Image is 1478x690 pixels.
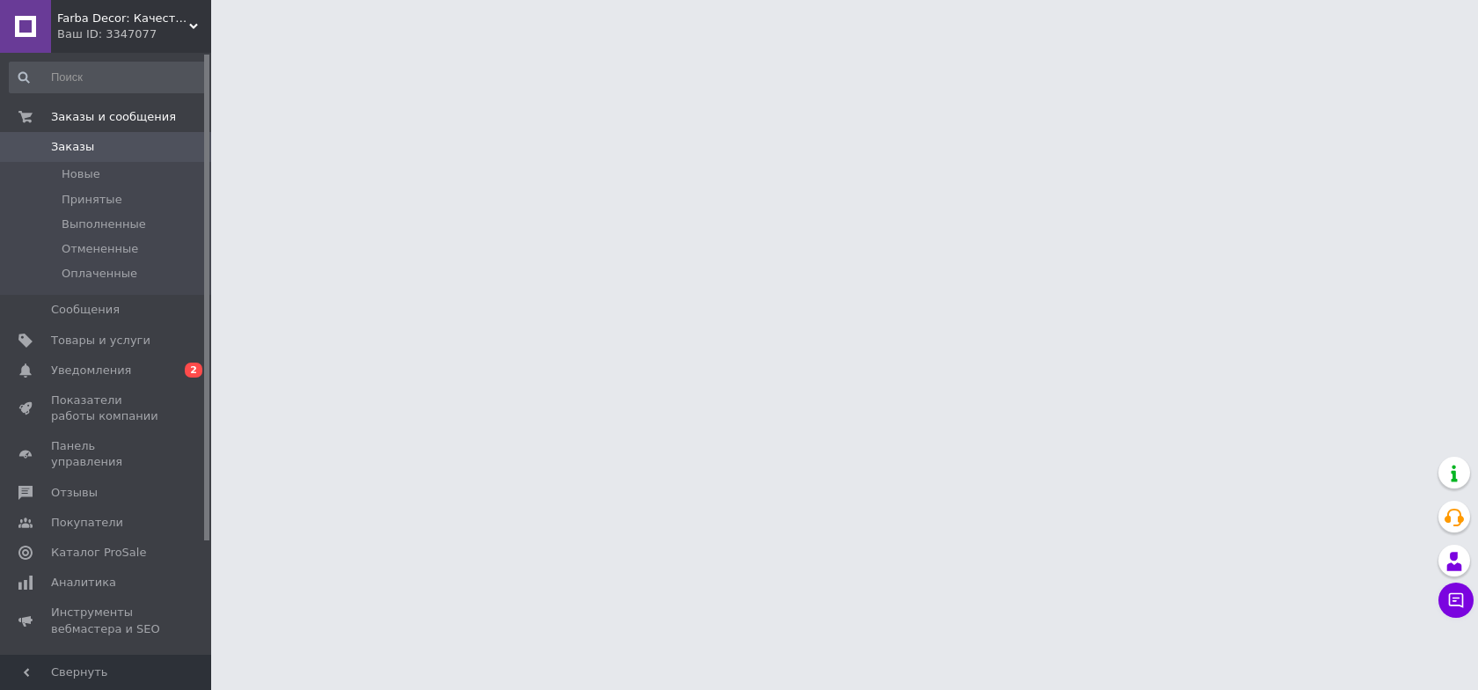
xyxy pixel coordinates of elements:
[51,575,116,591] span: Аналитика
[62,217,146,232] span: Выполненные
[51,545,146,561] span: Каталог ProSale
[51,139,94,155] span: Заказы
[51,302,120,318] span: Сообщения
[62,166,100,182] span: Новые
[9,62,208,93] input: Поиск
[185,363,202,378] span: 2
[62,192,122,208] span: Принятые
[62,266,137,282] span: Оплаченные
[57,26,211,42] div: Ваш ID: 3347077
[51,333,150,349] span: Товары и услуги
[51,515,123,531] span: Покупатели
[51,393,163,424] span: Показатели работы компании
[51,438,163,470] span: Панель управления
[51,109,176,125] span: Заказы и сообщения
[57,11,189,26] span: Farba Decor: Качественные краски и материалы для идеального ремонта!
[1438,583,1474,618] button: Чат с покупателем
[51,363,131,378] span: Уведомления
[62,241,138,257] span: Отмененные
[51,651,163,683] span: Управление сайтом
[51,605,163,636] span: Инструменты вебмастера и SEO
[51,485,98,501] span: Отзывы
